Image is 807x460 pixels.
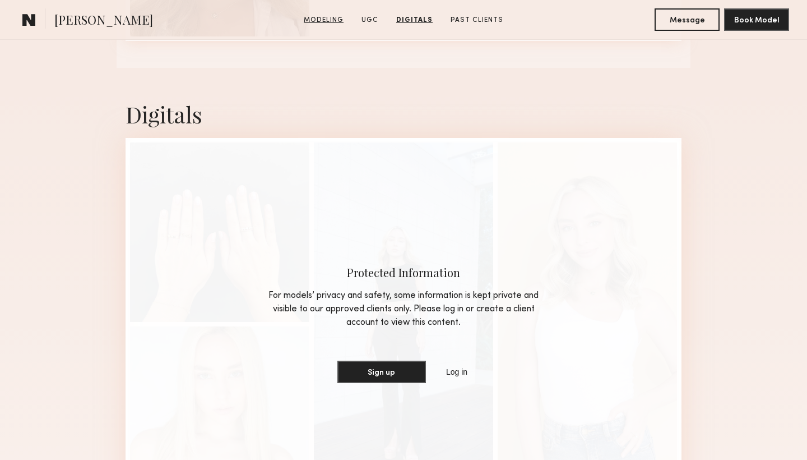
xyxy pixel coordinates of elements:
a: Book Model [724,15,789,24]
a: Digitals [392,15,437,25]
a: UGC [357,15,383,25]
a: Past Clients [446,15,508,25]
button: Message [655,8,720,31]
div: Digitals [126,99,681,129]
a: Log in [444,365,470,379]
button: Book Model [724,8,789,31]
div: For models’ privacy and safety, some information is kept private and visible to our approved clie... [261,289,546,329]
div: Protected Information [261,265,546,280]
a: Modeling [299,15,348,25]
button: Sign up [337,361,426,383]
span: [PERSON_NAME] [54,11,153,31]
